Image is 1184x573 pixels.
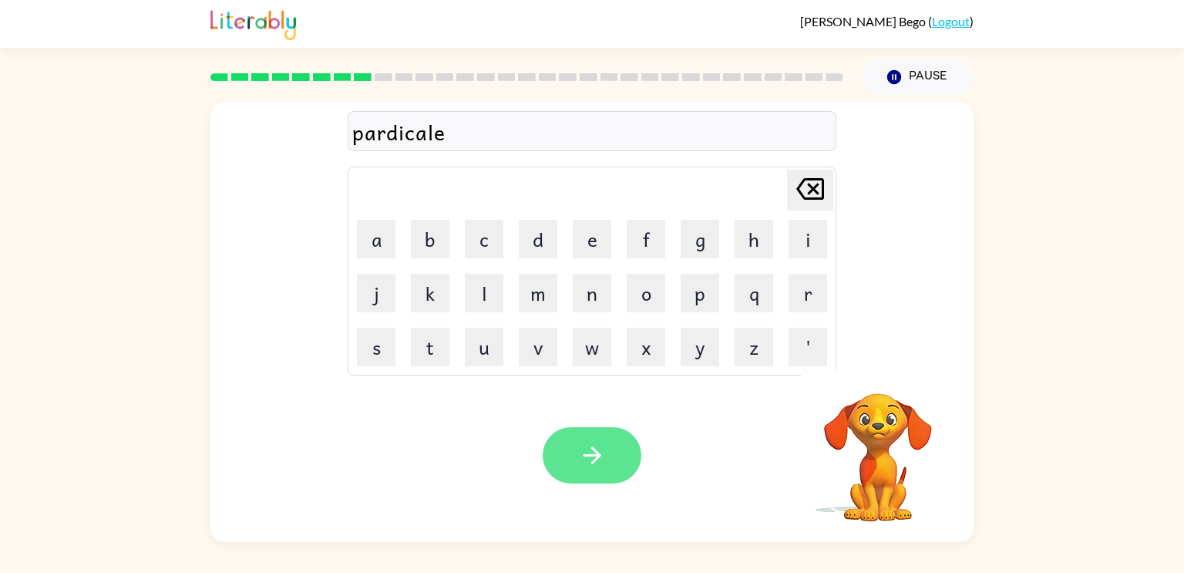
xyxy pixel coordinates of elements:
button: c [465,220,503,258]
button: w [573,328,611,366]
button: y [681,328,719,366]
button: ' [789,328,827,366]
button: v [519,328,557,366]
span: [PERSON_NAME] Bego [800,14,928,29]
button: x [627,328,665,366]
button: z [735,328,773,366]
button: m [519,274,557,312]
button: d [519,220,557,258]
button: e [573,220,611,258]
button: b [411,220,449,258]
button: f [627,220,665,258]
button: g [681,220,719,258]
button: i [789,220,827,258]
video: Your browser must support playing .mp4 files to use Literably. Please try using another browser. [801,369,955,524]
button: n [573,274,611,312]
button: j [357,274,395,312]
button: p [681,274,719,312]
button: t [411,328,449,366]
button: o [627,274,665,312]
button: l [465,274,503,312]
button: u [465,328,503,366]
button: q [735,274,773,312]
button: s [357,328,395,366]
a: Logout [932,14,970,29]
img: Literably [210,6,296,40]
button: a [357,220,395,258]
button: h [735,220,773,258]
div: pardicale [352,116,832,148]
div: ( ) [800,14,974,29]
button: Pause [862,59,974,95]
button: r [789,274,827,312]
button: k [411,274,449,312]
